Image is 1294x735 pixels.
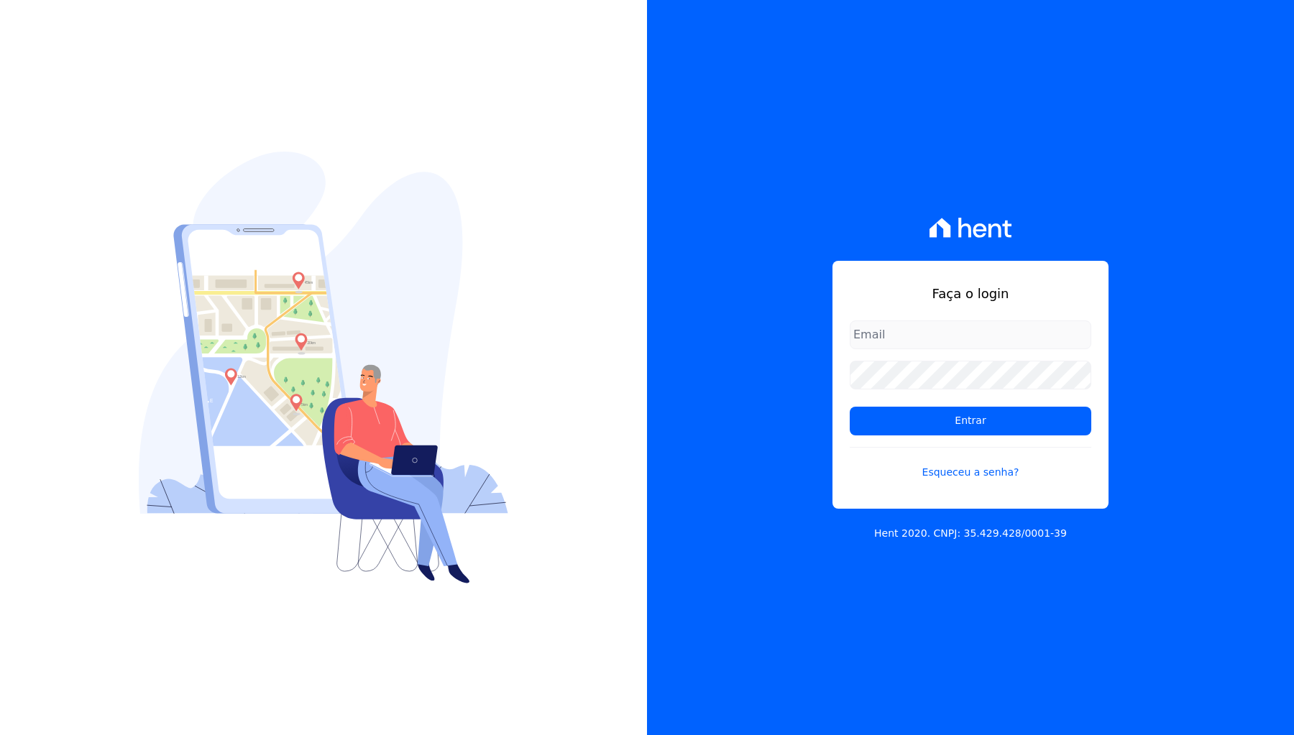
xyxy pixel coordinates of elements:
h1: Faça o login [850,284,1091,303]
p: Hent 2020. CNPJ: 35.429.428/0001-39 [874,526,1067,541]
input: Entrar [850,407,1091,435]
a: Esqueceu a senha? [850,447,1091,480]
input: Email [850,320,1091,349]
img: Login [139,152,508,583]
